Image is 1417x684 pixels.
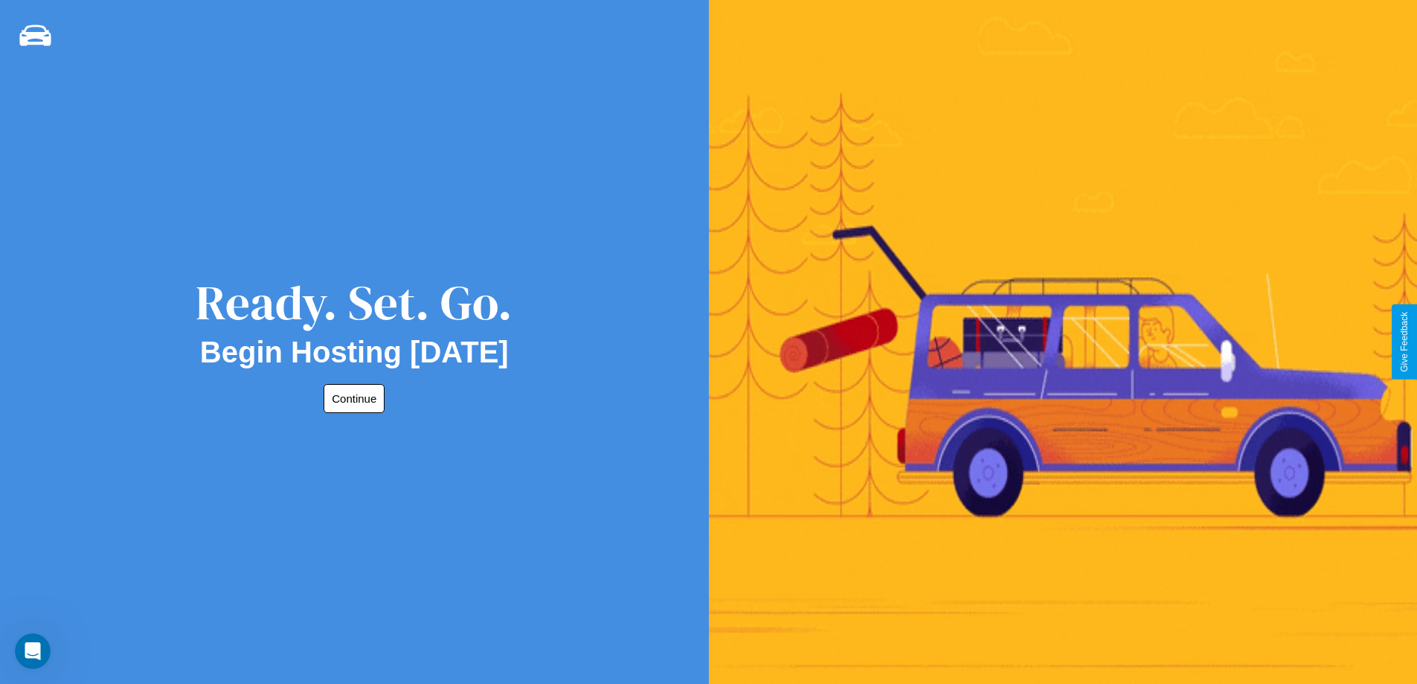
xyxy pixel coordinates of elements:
div: Ready. Set. Go. [196,269,513,336]
button: Continue [324,384,385,413]
iframe: Intercom live chat [15,633,51,669]
div: Give Feedback [1399,312,1410,372]
h2: Begin Hosting [DATE] [200,336,509,369]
